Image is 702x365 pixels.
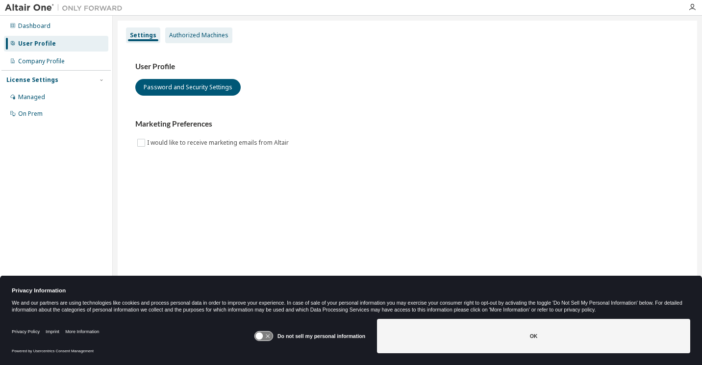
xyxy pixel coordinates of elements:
[169,31,228,39] div: Authorized Machines
[6,76,58,84] div: License Settings
[5,3,127,13] img: Altair One
[18,110,43,118] div: On Prem
[135,79,241,96] button: Password and Security Settings
[18,22,50,30] div: Dashboard
[18,93,45,101] div: Managed
[18,40,56,48] div: User Profile
[130,31,156,39] div: Settings
[147,137,291,149] label: I would like to receive marketing emails from Altair
[135,119,679,129] h3: Marketing Preferences
[18,57,65,65] div: Company Profile
[135,62,679,72] h3: User Profile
